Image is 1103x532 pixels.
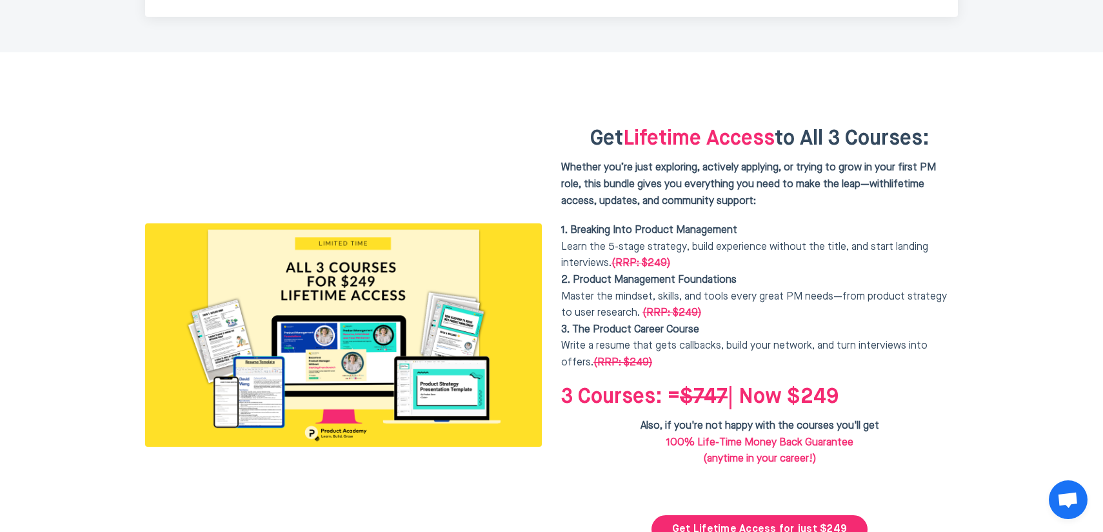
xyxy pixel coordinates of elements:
[680,387,728,407] span: $747
[561,275,737,285] b: 2. Product Management Foundations
[611,258,670,269] span: (RRP: $249)
[561,163,936,206] span: Whether you’re just exploring, actively applying, or trying to grow in your first PM role, this b...
[642,308,701,318] span: (RRP: $249)
[590,128,929,149] span: Get
[561,242,928,269] span: Learn the 5-stage strategy, build experience without the title, and start landing interviews.
[593,358,652,368] span: (RRP: $249)
[561,325,699,335] b: 3. The Product Career Course
[561,325,928,368] span: Write a resume that gets callbacks, build your network, and turn interviews into offers.
[641,421,879,431] strong: Also, if you're not happy with the courses you'll get
[561,225,737,236] b: 1. Breaking Into Product Management
[623,128,929,149] span: Lifetime Access
[561,387,839,407] span: 3 Courses: = | Now $249
[561,292,947,319] span: Master the mindset, skills, and tools every great PM needs—from product strategy to user research.
[1049,480,1088,519] a: Open chat
[775,128,929,149] span: to All 3 Courses:
[561,179,924,207] span: lifetime access, updates, and community support:
[666,438,853,465] span: 100% Life-Time Money Back Guarantee (anytime in your career!)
